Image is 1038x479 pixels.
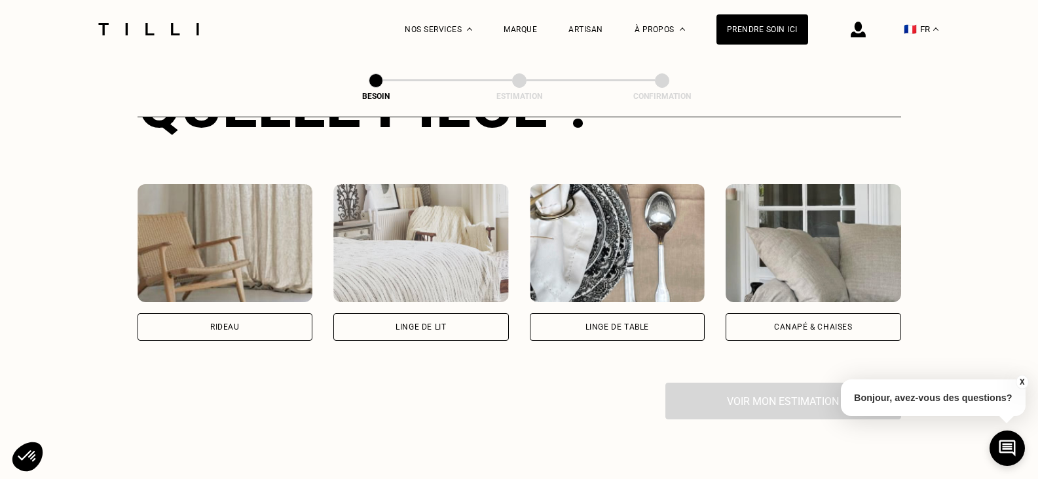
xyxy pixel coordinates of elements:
img: icône connexion [851,22,866,37]
div: Besoin [310,92,441,101]
img: Logo du service de couturière Tilli [94,23,204,35]
p: Bonjour, avez-vous des questions? [841,379,1026,416]
div: Estimation [454,92,585,101]
div: Linge de lit [396,323,446,331]
img: Menu déroulant [467,28,472,31]
a: Marque [504,25,537,34]
button: X [1015,375,1028,389]
div: Linge de table [585,323,649,331]
img: Tilli retouche votre Linge de table [530,184,705,302]
span: 🇫🇷 [904,23,917,35]
img: Menu déroulant à propos [680,28,685,31]
div: Rideau [210,323,240,331]
img: Tilli retouche votre Canapé & chaises [726,184,901,302]
div: Canapé & chaises [774,323,853,331]
div: Confirmation [597,92,728,101]
img: Tilli retouche votre Linge de lit [333,184,509,302]
a: Prendre soin ici [716,14,808,45]
img: Tilli retouche votre Rideau [138,184,313,302]
a: Artisan [568,25,603,34]
img: menu déroulant [933,28,938,31]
